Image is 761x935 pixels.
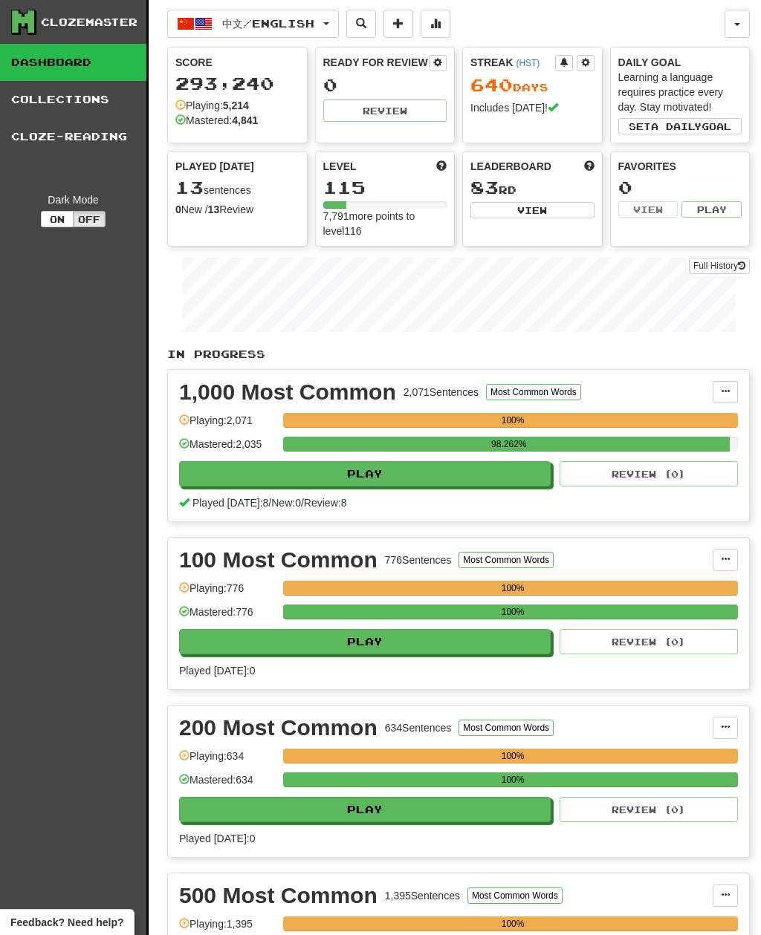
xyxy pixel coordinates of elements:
div: Favorites [618,159,742,174]
div: rd [470,178,595,198]
div: Streak [470,55,555,70]
span: 13 [175,177,204,198]
button: Off [73,211,106,227]
div: Mastered: 2,035 [179,437,276,461]
div: 98.262% [288,437,730,452]
div: Includes [DATE]! [470,100,595,115]
div: Dark Mode [11,192,135,207]
div: sentences [175,178,299,198]
div: 0 [323,76,447,94]
div: 100 Most Common [179,549,378,571]
button: Play [179,629,551,654]
span: 640 [470,74,513,95]
span: / [268,497,271,509]
button: Seta dailygoal [618,118,742,134]
button: Review (0) [560,797,738,822]
div: 100% [288,916,738,931]
div: Mastered: [175,113,258,128]
div: 100% [288,749,738,763]
div: 1,000 Most Common [179,381,396,403]
button: Review [323,100,447,122]
div: 100% [288,413,738,428]
div: 1,395 Sentences [385,888,460,903]
span: 中文 / English [222,17,314,30]
div: Playing: 776 [179,581,276,605]
div: Playing: [175,98,249,113]
span: a daily [651,121,702,131]
span: Played [DATE]: 0 [179,665,255,677]
div: Day s [470,76,595,95]
strong: 4,841 [232,114,258,126]
button: Review (0) [560,629,738,654]
div: 293,240 [175,74,299,93]
button: Review (0) [560,461,738,486]
p: In Progress [167,347,750,362]
button: Play [179,461,551,486]
button: Play [681,201,742,218]
button: View [470,202,595,218]
span: This week in points, UTC [584,159,595,174]
strong: 0 [175,203,181,215]
div: 2,071 Sentences [404,385,479,400]
strong: 5,214 [223,100,249,111]
span: Level [323,159,357,174]
div: 100% [288,581,738,596]
button: 中文/English [167,10,339,38]
span: / [301,497,304,509]
div: Playing: 634 [179,749,276,773]
div: 100% [288,605,738,619]
div: 200 Most Common [179,717,378,739]
div: 634 Sentences [385,720,452,735]
span: Played [DATE]: 8 [192,497,268,509]
a: (HST) [516,58,540,68]
span: Review: 8 [304,497,347,509]
button: Play [179,797,551,822]
div: Playing: 2,071 [179,413,276,437]
div: Learning a language requires practice every day. Stay motivated! [618,70,742,114]
span: Open feedback widget [10,915,123,930]
div: 0 [618,178,742,197]
button: On [41,211,74,227]
span: Score more points to level up [436,159,447,174]
button: More stats [421,10,450,38]
div: Clozemaster [41,15,137,30]
div: Mastered: 634 [179,772,276,797]
div: 115 [323,178,447,197]
button: Search sentences [346,10,376,38]
div: New / Review [175,202,299,217]
div: Ready for Review [323,55,430,70]
div: Mastered: 776 [179,605,276,629]
div: 500 Most Common [179,884,378,907]
span: Leaderboard [470,159,551,174]
a: Full History [689,258,750,274]
button: View [618,201,679,218]
button: Most Common Words [459,552,554,568]
div: 7,791 more points to level 116 [323,209,447,238]
button: Add sentence to collection [383,10,413,38]
div: Score [175,55,299,70]
button: Most Common Words [486,384,581,400]
div: 776 Sentences [385,553,452,567]
div: Daily Goal [618,55,742,70]
span: 83 [470,177,499,198]
span: Played [DATE]: 0 [179,833,255,844]
button: Most Common Words [467,887,563,904]
strong: 13 [208,203,220,215]
span: Played [DATE] [175,159,254,174]
span: New: 0 [271,497,301,509]
button: Most Common Words [459,720,554,736]
div: 100% [288,772,738,787]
